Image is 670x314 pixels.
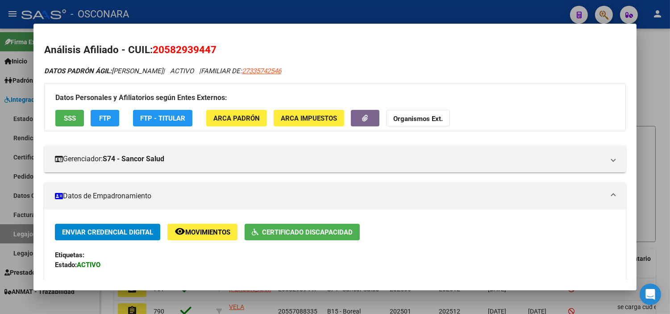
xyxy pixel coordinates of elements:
h2: Análisis Afiliado - CUIL: [44,42,626,58]
strong: Etiquetas: [55,251,84,259]
span: [PERSON_NAME] [44,67,163,75]
span: ARCA Impuestos [281,114,337,122]
strong: S74 - Sancor Salud [103,154,164,164]
span: FAMILIAR DE: [201,67,281,75]
span: Movimientos [185,228,230,236]
i: | ACTIVO | [44,67,281,75]
button: FTP - Titular [133,110,192,126]
button: Certificado Discapacidad [245,224,360,240]
button: ARCA Impuestos [274,110,344,126]
span: Enviar Credencial Digital [62,228,153,236]
mat-panel-title: Datos de Empadronamiento [55,191,604,201]
button: Enviar Credencial Digital [55,224,160,240]
span: 27335742546 [242,67,281,75]
button: FTP [91,110,119,126]
div: Open Intercom Messenger [640,284,661,305]
span: SSS [64,114,76,122]
span: FTP - Titular [140,114,185,122]
h3: Datos Personales y Afiliatorios según Entes Externos: [55,92,615,103]
mat-expansion-panel-header: Datos de Empadronamiento [44,183,626,209]
span: Certificado Discapacidad [262,228,353,236]
button: ARCA Padrón [206,110,267,126]
button: Organismos Ext. [386,110,450,126]
span: FTP [99,114,111,122]
strong: DATOS PADRÓN ÁGIL: [44,67,112,75]
strong: ACTIVO [77,261,100,269]
mat-panel-title: Gerenciador: [55,154,604,164]
button: Movimientos [167,224,237,240]
span: ARCA Padrón [213,114,260,122]
strong: Estado: [55,261,77,269]
mat-expansion-panel-header: Gerenciador:S74 - Sancor Salud [44,146,626,172]
strong: Organismos Ext. [393,115,443,123]
mat-icon: remove_red_eye [175,226,185,237]
button: SSS [55,110,84,126]
span: 20582939447 [153,44,216,55]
